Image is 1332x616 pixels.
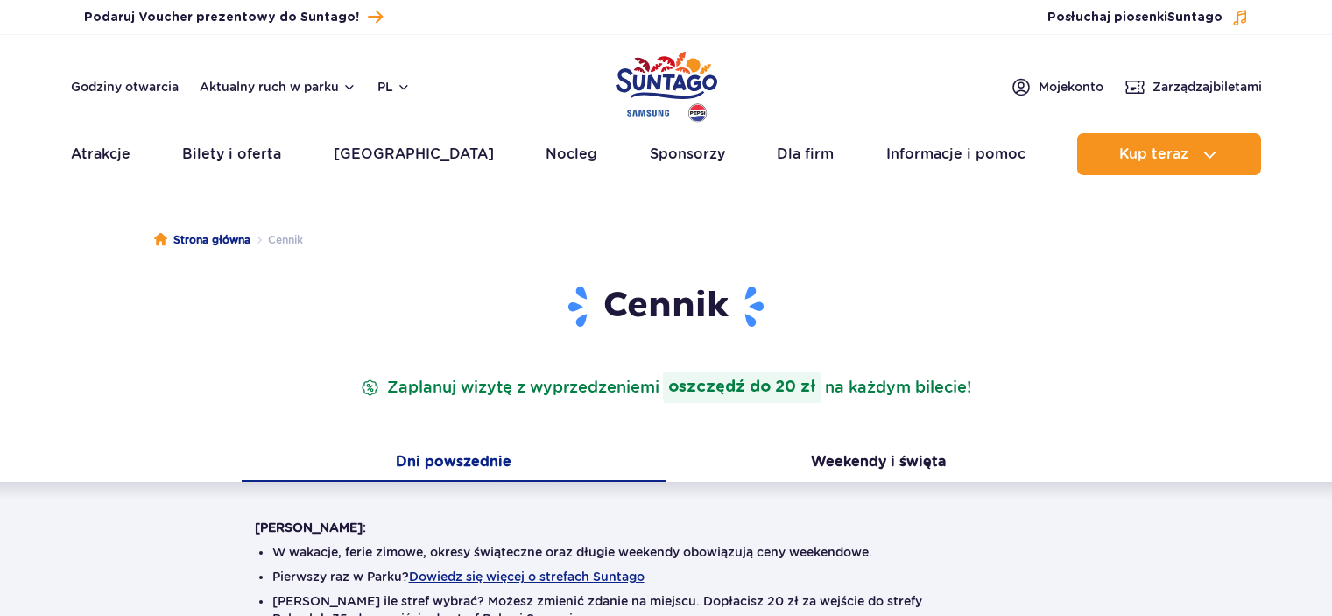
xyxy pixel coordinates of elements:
[616,44,717,124] a: Park of Poland
[1124,76,1262,97] a: Zarządzajbiletami
[272,543,1061,561] li: W wakacje, ferie zimowe, okresy świąteczne oraz długie weekendy obowiązują ceny weekendowe.
[663,372,821,403] strong: oszczędź do 20 zł
[1152,78,1262,96] span: Zarządzaj biletami
[777,133,834,175] a: Dla firm
[84,9,359,26] span: Podaruj Voucher prezentowy do Suntago!
[1119,146,1188,162] span: Kup teraz
[357,372,975,403] p: Zaplanuj wizytę z wyprzedzeniem na każdym bilecie!
[546,133,597,175] a: Nocleg
[71,133,130,175] a: Atrakcje
[409,570,645,584] button: Dowiedz się więcej o strefach Suntago
[182,133,281,175] a: Bilety i oferta
[242,445,666,482] button: Dni powszednie
[250,231,303,249] li: Cennik
[1047,9,1249,26] button: Posłuchaj piosenkiSuntago
[1039,78,1103,96] span: Moje konto
[200,80,356,94] button: Aktualny ruch w parku
[1047,9,1223,26] span: Posłuchaj piosenki
[334,133,494,175] a: [GEOGRAPHIC_DATA]
[154,231,250,249] a: Strona główna
[1077,133,1261,175] button: Kup teraz
[1011,76,1103,97] a: Mojekonto
[71,78,179,96] a: Godziny otwarcia
[255,284,1078,329] h1: Cennik
[650,133,725,175] a: Sponsorzy
[84,5,383,29] a: Podaruj Voucher prezentowy do Suntago!
[255,520,366,535] strong: [PERSON_NAME]:
[377,78,411,96] button: pl
[272,568,1061,585] li: Pierwszy raz w Parku?
[886,133,1025,175] a: Informacje i pomoc
[1167,11,1223,24] span: Suntago
[666,445,1091,482] button: Weekendy i święta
